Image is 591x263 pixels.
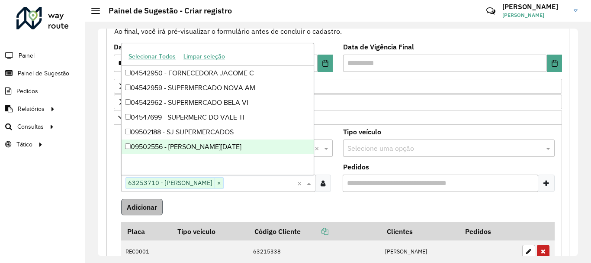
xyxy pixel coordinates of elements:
th: Clientes [381,222,459,240]
td: REC0001 [121,240,171,263]
h2: Painel de Sugestão - Criar registro [100,6,232,16]
button: Limpar seleção [180,50,229,63]
th: Placa [121,222,171,240]
div: 04542950 - FORNECEDORA JACOME C [122,66,314,81]
th: Pedidos [459,222,518,240]
span: Clear all [315,143,322,153]
label: Pedidos [343,162,369,172]
h3: [PERSON_NAME] [502,3,567,11]
th: Código Cliente [248,222,381,240]
a: Copiar [301,227,328,236]
div: 04542959 - SUPERMERCADO NOVA AM [122,81,314,95]
span: Relatórios [18,104,45,114]
div: 04542962 - SUPERMERCADO BELA VI [122,95,314,110]
div: 09502556 - [PERSON_NAME][DATE] [122,140,314,154]
td: 63215338 [248,240,381,263]
label: Tipo veículo [343,127,381,137]
span: × [215,178,223,188]
div: 09502188 - SJ SUPERMERCADOS [122,125,314,140]
th: Tipo veículo [171,222,248,240]
button: Choose Date [318,55,333,72]
label: Data de Vigência Final [343,42,414,52]
span: Tático [16,140,32,149]
a: Priorizar Cliente - Não podem ficar no buffer [114,79,562,94]
span: Clear all [297,178,305,188]
a: Contato Rápido [482,2,500,20]
button: Choose Date [547,55,562,72]
label: Data de Vigência Inicial [114,42,193,52]
td: [PERSON_NAME] [381,240,459,263]
button: Adicionar [121,199,163,215]
a: Cliente para Recarga [114,110,562,125]
span: [PERSON_NAME] [502,11,567,19]
span: Consultas [17,122,44,131]
a: Preservar Cliente - Devem ficar no buffer, não roteirizar [114,94,562,109]
div: 04547699 - SUPERMERC DO VALE TI [122,110,314,125]
span: Painel [19,51,35,60]
span: 63253710 - [PERSON_NAME] [126,178,215,188]
ng-dropdown-panel: Options list [121,43,314,175]
button: Selecionar Todos [125,50,180,63]
span: Painel de Sugestão [18,69,69,78]
span: Pedidos [16,87,38,96]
